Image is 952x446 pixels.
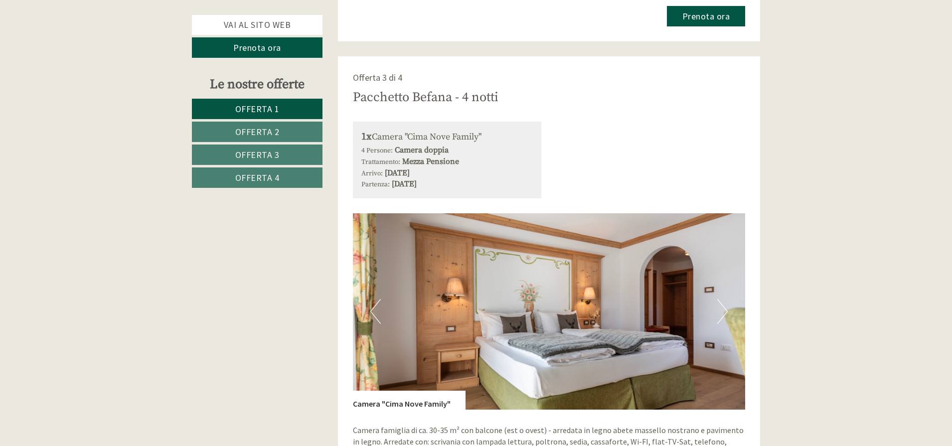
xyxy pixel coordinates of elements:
b: Mezza Pensione [402,156,459,166]
span: Offerta 4 [235,172,280,183]
button: Next [717,299,728,324]
small: Arrivo: [361,169,383,178]
small: Partenza: [361,180,390,189]
a: Prenota ora [192,37,322,58]
span: Offerta 3 [235,149,280,160]
span: Offerta 2 [235,126,280,138]
b: 1x [361,131,372,143]
div: Le nostre offerte [192,75,322,94]
small: Trattamento: [361,158,400,166]
button: Previous [370,299,381,324]
img: image [353,213,746,410]
a: Vai al sito web [192,15,322,35]
div: Pacchetto Befana - 4 notti [353,88,498,107]
b: Camera doppia [395,145,449,155]
b: [DATE] [385,168,410,178]
div: Camera "Cima Nove Family" [353,391,466,410]
div: Camera "Cima Nove Family" [361,130,533,145]
small: 4 Persone: [361,147,393,155]
a: Prenota ora [667,6,746,26]
span: Offerta 3 di 4 [353,72,402,83]
span: Offerta 1 [235,103,280,115]
b: [DATE] [392,179,417,189]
